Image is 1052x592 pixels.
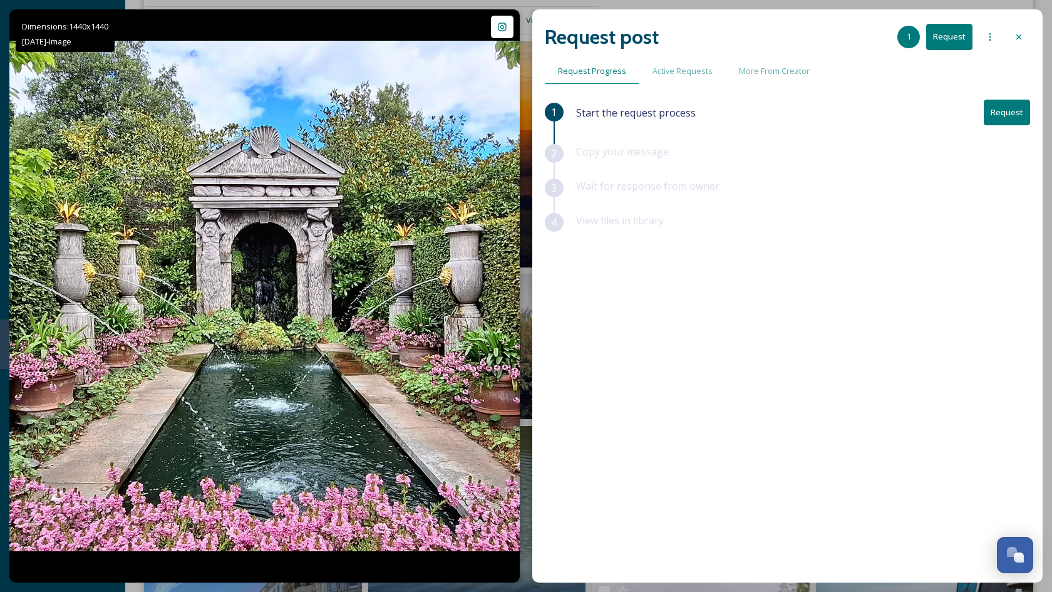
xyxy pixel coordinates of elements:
span: 3 [551,180,557,195]
span: Start the request process [576,105,696,120]
span: 4 [551,215,557,230]
img: Arundel Castle Gardens. #arundelcastle #arundelcastlegardens #arundel #visitarundel #westsussex #... [9,41,520,551]
span: Active Requests [652,65,713,77]
h2: Request post [545,22,659,52]
span: Dimensions: 1440 x 1440 [22,21,108,32]
span: 1 [907,31,911,43]
button: Request [926,24,972,49]
button: Open Chat [997,537,1033,573]
button: Request [984,100,1030,125]
span: View files in library [576,214,664,227]
span: Wait for response from owner [576,179,719,193]
span: Copy your message [576,145,669,158]
span: 2 [551,146,557,161]
span: More From Creator [739,65,810,77]
span: [DATE] - Image [22,36,71,47]
span: 1 [551,105,557,120]
span: Request Progress [558,65,626,77]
